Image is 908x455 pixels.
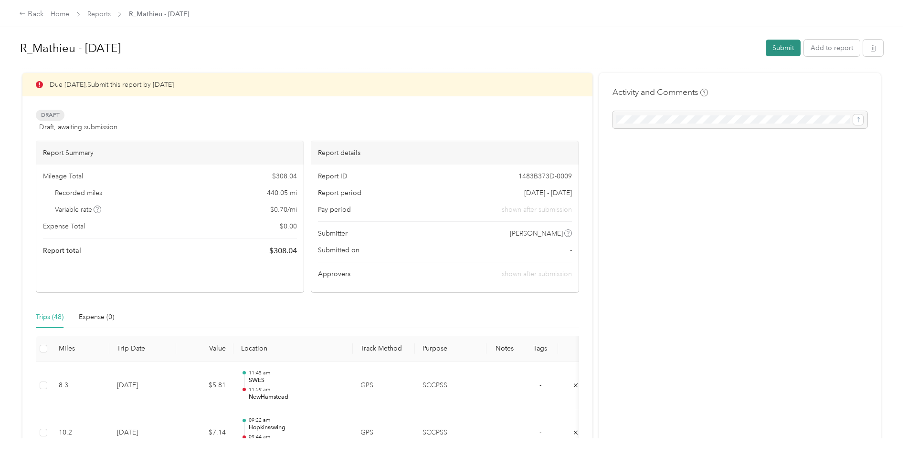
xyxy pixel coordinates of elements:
[109,362,176,410] td: [DATE]
[249,424,345,432] p: Hopkinsswing
[353,336,415,362] th: Track Method
[22,73,592,96] div: Due [DATE]. Submit this report by [DATE]
[249,386,345,393] p: 11:59 am
[36,110,64,121] span: Draft
[109,336,176,362] th: Trip Date
[39,122,117,132] span: Draft, awaiting submission
[79,312,114,322] div: Expense (0)
[318,269,350,279] span: Approvers
[502,205,572,215] span: shown after submission
[522,336,558,362] th: Tags
[855,402,908,455] iframe: Everlance-gr Chat Button Frame
[280,221,297,231] span: $ 0.00
[415,362,486,410] td: SCCPSS
[43,221,85,231] span: Expense Total
[233,336,353,362] th: Location
[486,336,522,362] th: Notes
[249,370,345,376] p: 11:45 am
[766,40,801,56] button: Submit
[19,9,44,20] div: Back
[502,270,572,278] span: shown after submission
[311,141,579,165] div: Report details
[269,245,297,257] span: $ 308.04
[51,10,69,18] a: Home
[249,434,345,440] p: 09:44 am
[353,362,415,410] td: GPS
[270,205,297,215] span: $ 0.70 / mi
[804,40,860,56] button: Add to report
[612,86,708,98] h4: Activity and Comments
[518,171,572,181] span: 1483B373D-0009
[20,37,759,60] h1: R_Mathieu - Sep 2025
[249,417,345,424] p: 09:22 am
[510,228,563,238] span: [PERSON_NAME]
[318,245,359,255] span: Submitted on
[570,245,572,255] span: -
[176,362,233,410] td: $5.81
[87,10,111,18] a: Reports
[51,362,109,410] td: 8.3
[539,428,541,436] span: -
[539,381,541,389] span: -
[129,9,189,19] span: R_Mathieu - [DATE]
[318,188,361,198] span: Report period
[36,141,304,165] div: Report Summary
[43,171,83,181] span: Mileage Total
[43,246,81,256] span: Report total
[249,393,345,402] p: NewHamstead
[55,205,102,215] span: Variable rate
[272,171,297,181] span: $ 308.04
[176,336,233,362] th: Value
[36,312,63,322] div: Trips (48)
[318,205,351,215] span: Pay period
[55,188,102,198] span: Recorded miles
[524,188,572,198] span: [DATE] - [DATE]
[318,228,348,238] span: Submitter
[318,171,348,181] span: Report ID
[267,188,297,198] span: 440.05 mi
[415,336,486,362] th: Purpose
[249,376,345,385] p: SWES
[51,336,109,362] th: Miles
